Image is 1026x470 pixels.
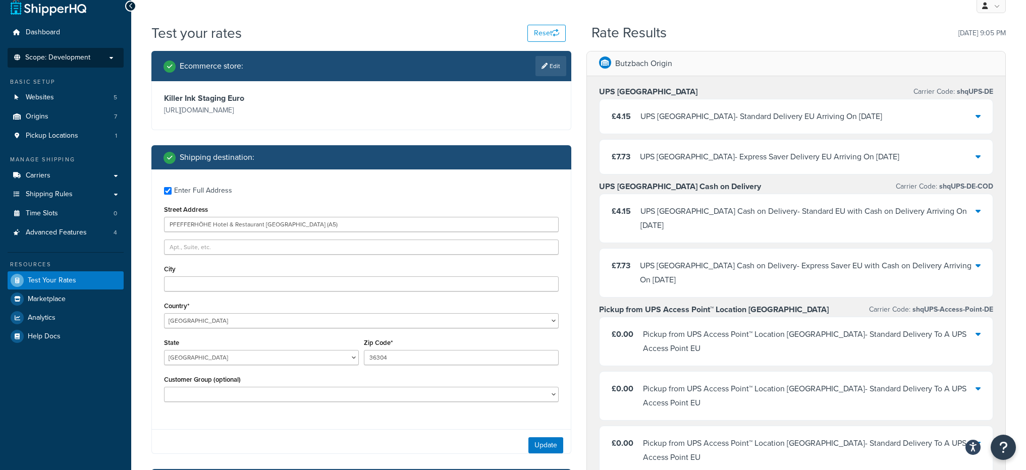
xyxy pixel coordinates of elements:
a: Help Docs [8,327,124,345]
a: Time Slots0 [8,204,124,223]
p: Carrier Code: [913,85,993,99]
p: [DATE] 9:05 PM [958,26,1006,40]
span: 4 [114,228,117,237]
li: Origins [8,107,124,126]
li: Time Slots [8,204,124,223]
label: Street Address [164,206,208,213]
a: Origins7 [8,107,124,126]
h2: Shipping destination : [180,153,254,162]
a: Test Your Rates [8,271,124,289]
div: Pickup from UPS Access Point™ Location [GEOGRAPHIC_DATA] - Standard Delivery To A UPS Access Poin... [643,382,976,410]
span: shqUPS-DE-COD [937,181,993,192]
div: UPS [GEOGRAPHIC_DATA] - Standard Delivery EU Arriving On [DATE] [640,109,882,124]
span: £0.00 [612,437,633,449]
p: [URL][DOMAIN_NAME] [164,103,359,117]
a: Edit [535,56,566,76]
label: City [164,265,176,273]
label: State [164,339,179,346]
div: UPS [GEOGRAPHIC_DATA] - Express Saver Delivery EU Arriving On [DATE] [640,150,899,164]
a: Shipping Rules [8,185,124,204]
a: Carriers [8,166,124,185]
li: Advanced Features [8,223,124,242]
span: shqUPS-DE [955,86,993,97]
div: Resources [8,260,124,269]
span: 5 [114,93,117,102]
div: UPS [GEOGRAPHIC_DATA] Cash on Delivery - Standard EU with Cash on Delivery Arriving On [DATE] [640,204,976,232]
span: Analytics [28,314,56,322]
label: Zip Code* [364,339,393,346]
span: Scope: Development [25,53,90,62]
button: Open Resource Center [991,435,1016,460]
span: Carriers [26,171,50,180]
label: Country* [164,302,189,310]
h3: Killer Ink Staging Euro [164,93,359,103]
div: Pickup from UPS Access Point™ Location [GEOGRAPHIC_DATA] - Standard Delivery To A UPS Access Poin... [643,327,976,356]
span: 7 [114,112,117,121]
a: Marketplace [8,290,124,308]
span: Origins [26,112,48,121]
span: £0.00 [612,328,633,340]
input: Enter Full Address [164,187,172,195]
label: Customer Group (optional) [164,376,241,383]
span: £0.00 [612,383,633,394]
p: Carrier Code: [896,180,993,194]
span: Help Docs [28,332,61,341]
div: UPS [GEOGRAPHIC_DATA] Cash on Delivery - Express Saver EU with Cash on Delivery Arriving On [DATE] [640,259,976,287]
a: Pickup Locations1 [8,127,124,145]
span: £7.73 [612,260,630,271]
h1: Test your rates [151,23,242,43]
span: Time Slots [26,209,58,218]
div: Enter Full Address [174,184,232,198]
button: Update [528,437,563,453]
span: Marketplace [28,295,66,304]
div: Basic Setup [8,78,124,86]
span: Pickup Locations [26,132,78,140]
h3: Pickup from UPS Access Point™ Location [GEOGRAPHIC_DATA] [599,305,829,315]
a: Websites5 [8,88,124,107]
p: Carrier Code: [869,303,993,317]
span: Dashboard [26,28,60,37]
h2: Rate Results [591,25,667,41]
button: Reset [527,25,566,42]
li: Pickup Locations [8,127,124,145]
a: Advanced Features4 [8,223,124,242]
span: shqUPS-Access-Point-DE [910,304,993,315]
span: £4.15 [612,110,631,122]
span: Websites [26,93,54,102]
span: £4.15 [612,205,631,217]
span: Test Your Rates [28,276,76,285]
div: Manage Shipping [8,155,124,164]
p: Butzbach Origin [615,56,672,71]
h3: UPS [GEOGRAPHIC_DATA] [599,87,697,97]
a: Analytics [8,309,124,327]
span: £7.73 [612,151,630,162]
span: 1 [115,132,117,140]
span: Advanced Features [26,228,87,237]
span: Shipping Rules [26,190,73,199]
li: Websites [8,88,124,107]
a: Dashboard [8,23,124,42]
span: 0 [114,209,117,218]
input: Apt., Suite, etc. [164,240,559,255]
h2: Ecommerce store : [180,62,243,71]
h3: UPS [GEOGRAPHIC_DATA] Cash on Delivery [599,182,761,192]
div: Pickup from UPS Access Point™ Location [GEOGRAPHIC_DATA] - Standard Delivery To A UPS Access Poin... [643,436,976,464]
